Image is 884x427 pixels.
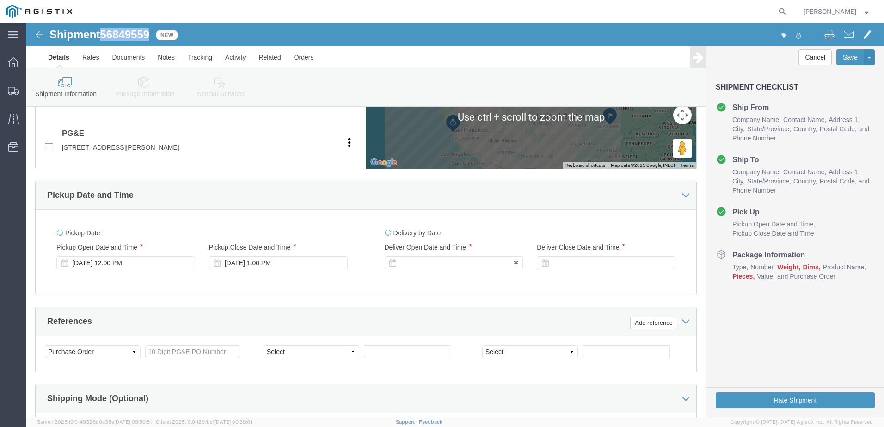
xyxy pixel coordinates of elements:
img: logo [6,5,72,18]
span: Tanner Gill [804,6,856,17]
span: Server: 2025.19.0-49328d0a35e [37,419,152,425]
span: Client: 2025.19.0-129fbcf [156,419,252,425]
button: [PERSON_NAME] [803,6,872,17]
iframe: FS Legacy Container [26,23,884,417]
span: [DATE] 09:50:51 [114,419,152,425]
span: Copyright © [DATE]-[DATE] Agistix Inc., All Rights Reserved [731,418,873,426]
a: Feedback [419,419,442,425]
a: Support [396,419,419,425]
span: [DATE] 09:39:01 [215,419,252,425]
